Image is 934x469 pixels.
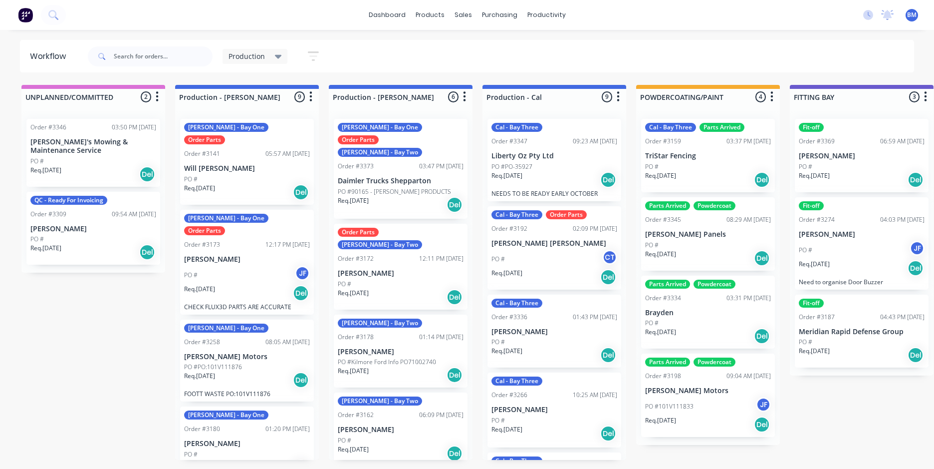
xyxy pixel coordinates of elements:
p: [PERSON_NAME] [799,230,925,239]
span: BM [907,10,917,19]
div: Order #3178 [338,333,374,342]
div: purchasing [477,7,522,22]
p: Req. [DATE] [491,425,522,434]
div: JF [756,397,771,412]
div: Del [754,250,770,266]
div: 09:04 AM [DATE] [726,372,771,381]
div: Cal - Bay Three [645,123,696,132]
div: Del [447,446,463,462]
div: Del [447,367,463,383]
div: Order #3266 [491,391,527,400]
p: [PERSON_NAME] [184,440,310,448]
p: [PERSON_NAME] [338,269,464,278]
p: PO # [799,338,812,347]
div: Order #3172 [338,254,374,263]
p: PO #Kilmore Ford Info PO71002740 [338,358,436,367]
div: Order #334603:50 PM [DATE][PERSON_NAME]'s Mowing & Maintenance ServicePO #Req.[DATE]Del [26,119,160,187]
p: PO # [30,235,44,244]
p: [PERSON_NAME] [PERSON_NAME] [491,239,617,248]
div: Order #3198 [645,372,681,381]
div: Fit-off [799,123,824,132]
div: Parts Arrived [700,123,744,132]
p: NEEDS TO BE READY EARLY OCTOBER [491,190,617,197]
div: JF [910,241,925,256]
div: Order #3345 [645,215,681,224]
div: 10:25 AM [DATE] [573,391,617,400]
div: [PERSON_NAME] - Bay Two [338,148,422,157]
div: QC - Ready For InvoicingOrder #330909:54 AM [DATE][PERSON_NAME]PO #Req.[DATE]Del [26,192,160,265]
div: 05:57 AM [DATE] [265,149,310,158]
div: Order #3369 [799,137,835,146]
p: Req. [DATE] [645,416,676,425]
div: Parts Arrived [645,201,690,210]
div: Order #3336 [491,313,527,322]
p: Will [PERSON_NAME] [184,164,310,173]
a: dashboard [364,7,411,22]
div: Order Parts [184,135,225,144]
div: sales [450,7,477,22]
div: Del [600,269,616,285]
div: Del [293,285,309,301]
div: Cal - Bay ThreeOrder #326610:25 AM [DATE][PERSON_NAME]PO #Req.[DATE]Del [487,373,621,448]
div: 04:43 PM [DATE] [880,313,925,322]
p: PO # [184,271,198,280]
p: Req. [DATE] [338,289,369,298]
p: Req. [DATE] [645,171,676,180]
p: Req. [DATE] [491,171,522,180]
div: Del [139,244,155,260]
div: Del [908,260,924,276]
div: Order Parts[PERSON_NAME] - Bay TwoOrder #317212:11 PM [DATE][PERSON_NAME]PO #Req.[DATE]Del [334,224,467,310]
p: Req. [DATE] [338,367,369,376]
div: Order #3173 [184,240,220,249]
p: Req. [DATE] [491,347,522,356]
div: [PERSON_NAME] - Bay Two [338,397,422,406]
div: Del [139,166,155,182]
p: [PERSON_NAME] Motors [184,353,310,361]
div: Order #3346 [30,123,66,132]
div: Fit-offOrder #336906:59 AM [DATE][PERSON_NAME]PO #Req.[DATE]Del [795,119,929,192]
div: 08:05 AM [DATE] [265,338,310,347]
div: [PERSON_NAME] - Bay OneOrder PartsOrder #314105:57 AM [DATE]Will [PERSON_NAME]PO #Req.[DATE]Del [180,119,314,205]
div: JF [295,266,310,281]
div: Order #3141 [184,149,220,158]
div: 08:29 AM [DATE] [726,215,771,224]
p: PO # [491,416,505,425]
div: 01:20 PM [DATE] [265,425,310,434]
p: Req. [DATE] [184,459,215,468]
p: Req. [DATE] [184,372,215,381]
p: PO # [338,280,351,289]
div: Order #3309 [30,210,66,219]
p: CHECK FLUX3D PARTS ARE ACCURATE [184,303,310,311]
p: Req. [DATE] [645,250,676,259]
div: Workflow [30,50,71,62]
p: Req. [DATE] [799,260,830,269]
div: Order Parts [546,210,587,219]
p: Req. [DATE] [184,184,215,193]
div: [PERSON_NAME] - Bay TwoOrder #316206:09 PM [DATE][PERSON_NAME]PO #Req.[DATE]Del [334,393,467,466]
p: PO # [645,162,659,171]
p: FOOTT WASTE PO:101V111876 [184,390,310,398]
p: PO # [799,246,812,255]
div: 06:09 PM [DATE] [419,411,464,420]
div: Del [600,172,616,188]
input: Search for orders... [114,46,213,66]
div: [PERSON_NAME] - Bay One [184,123,268,132]
div: 03:47 PM [DATE] [419,162,464,171]
span: Production [229,51,265,61]
p: Req. [DATE] [799,171,830,180]
div: Order Parts [184,226,225,235]
div: [PERSON_NAME] - Bay OneOrder Parts[PERSON_NAME] - Bay TwoOrder #337303:47 PM [DATE]Daimler Trucks... [334,119,467,219]
div: Order #3258 [184,338,220,347]
p: Brayden [645,309,771,317]
p: [PERSON_NAME] [338,426,464,434]
p: PO #PO-35927 [491,162,532,171]
div: CT [602,250,617,265]
p: Liberty Oz Pty Ltd [491,152,617,160]
div: Powdercoat [694,280,735,289]
div: Del [600,426,616,442]
div: Fit-offOrder #327404:03 PM [DATE][PERSON_NAME]PO #JFReq.[DATE]DelNeed to organise Door Buzzer [795,197,929,290]
p: Meridian Rapid Defense Group [799,328,925,336]
p: PO #101V111833 [645,402,694,411]
div: 04:03 PM [DATE] [880,215,925,224]
div: Order #3187 [799,313,835,322]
